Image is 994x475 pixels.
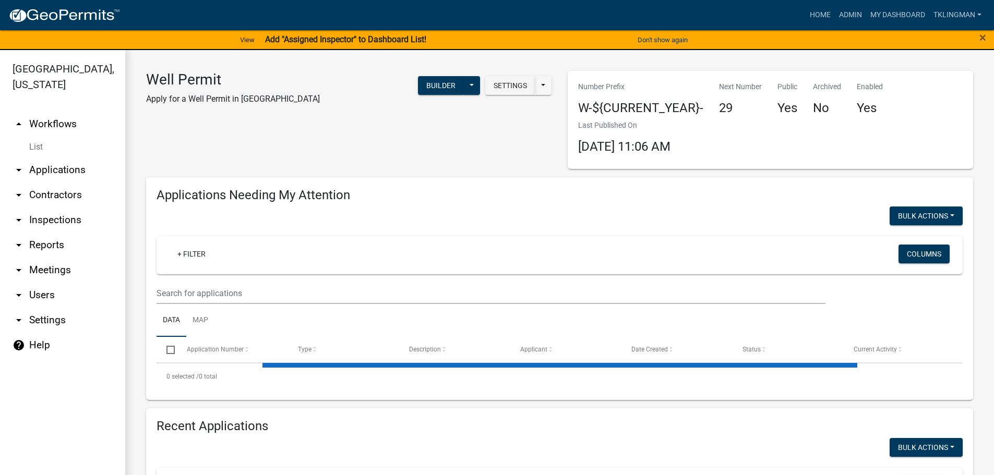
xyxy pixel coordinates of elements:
[510,337,621,362] datatable-header-cell: Applicant
[813,81,841,92] p: Archived
[719,81,762,92] p: Next Number
[13,314,25,326] i: arrow_drop_down
[157,363,963,389] div: 0 total
[236,31,259,48] a: View
[418,76,464,95] button: Builder
[13,339,25,351] i: help
[146,71,320,89] h3: Well Permit
[979,31,986,44] button: Close
[578,120,670,131] p: Last Published On
[578,81,703,92] p: Number Prefix
[13,239,25,251] i: arrow_drop_down
[13,214,25,226] i: arrow_drop_down
[890,206,963,225] button: Bulk Actions
[866,5,929,25] a: My Dashboard
[520,346,547,353] span: Applicant
[13,289,25,301] i: arrow_drop_down
[621,337,733,362] datatable-header-cell: Date Created
[742,346,761,353] span: Status
[157,419,963,434] h4: Recent Applications
[719,101,762,116] h4: 29
[13,189,25,201] i: arrow_drop_down
[929,5,986,25] a: tklingman
[777,101,797,116] h4: Yes
[857,101,883,116] h4: Yes
[169,245,214,263] a: + Filter
[399,337,510,362] datatable-header-cell: Description
[854,346,897,353] span: Current Activity
[146,93,320,105] p: Apply for a Well Permit in [GEOGRAPHIC_DATA]
[631,346,668,353] span: Date Created
[13,264,25,276] i: arrow_drop_down
[186,304,214,337] a: Map
[777,81,797,92] p: Public
[813,101,841,116] h4: No
[844,337,955,362] datatable-header-cell: Current Activity
[485,76,535,95] button: Settings
[733,337,844,362] datatable-header-cell: Status
[265,34,426,44] strong: Add "Assigned Inspector" to Dashboard List!
[157,337,176,362] datatable-header-cell: Select
[979,30,986,45] span: ×
[578,101,703,116] h4: W-${CURRENT_YEAR}-
[166,373,199,380] span: 0 selected /
[409,346,441,353] span: Description
[288,337,399,362] datatable-header-cell: Type
[298,346,312,353] span: Type
[835,5,866,25] a: Admin
[890,438,963,457] button: Bulk Actions
[176,337,288,362] datatable-header-cell: Application Number
[157,304,186,337] a: Data
[899,245,950,263] button: Columns
[857,81,883,92] p: Enabled
[157,188,963,203] h4: Applications Needing My Attention
[187,346,244,353] span: Application Number
[157,283,825,304] input: Search for applications
[578,139,670,154] span: [DATE] 11:06 AM
[806,5,835,25] a: Home
[13,118,25,130] i: arrow_drop_up
[13,164,25,176] i: arrow_drop_down
[633,31,692,48] button: Don't show again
